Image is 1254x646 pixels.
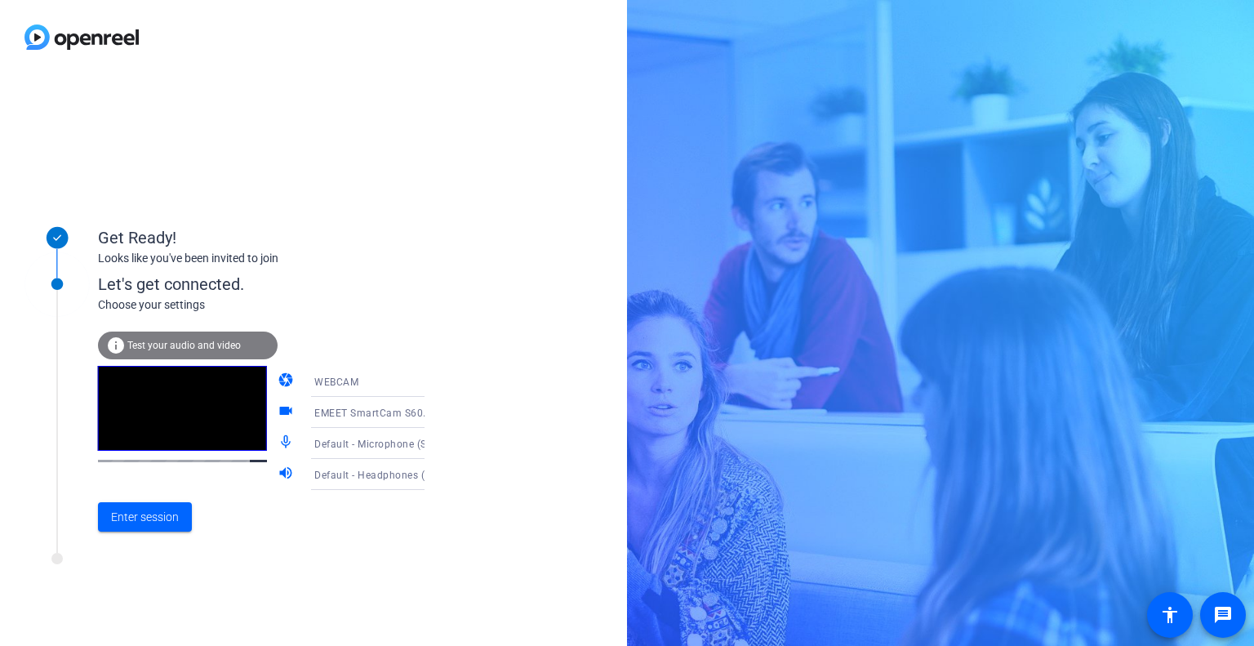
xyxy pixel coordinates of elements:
[1213,605,1233,625] mat-icon: message
[98,502,192,532] button: Enter session
[98,250,425,267] div: Looks like you've been invited to join
[111,509,179,526] span: Enter session
[1160,605,1180,625] mat-icon: accessibility
[98,225,425,250] div: Get Ready!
